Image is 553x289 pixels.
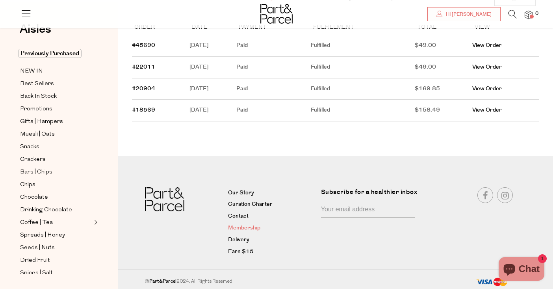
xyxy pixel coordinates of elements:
span: 0 [533,10,540,17]
span: Chips [20,180,35,190]
a: Muesli | Oats [20,129,92,139]
a: Dried Fruit [20,255,92,265]
a: Back In Stock [20,91,92,101]
a: #18569 [132,106,155,114]
span: NEW IN [20,67,43,76]
a: Spreads | Honey [20,230,92,240]
a: #22011 [132,63,155,71]
a: Previously Purchased [20,49,92,58]
a: Delivery [228,235,315,245]
b: Part&Parcel [149,278,176,285]
input: Your email address [321,203,415,218]
span: Dried Fruit [20,256,50,265]
td: [DATE] [189,35,236,57]
td: [DATE] [189,57,236,78]
a: Bars | Chips [20,167,92,177]
td: $158.49 [415,100,472,121]
img: Part&Parcel [145,187,184,211]
span: Crackers [20,155,46,164]
inbox-online-store-chat: Shopify online store chat [496,257,547,283]
a: Best Sellers [20,79,92,89]
a: Chips [20,180,92,190]
span: Back In Stock [20,92,57,101]
span: Spices | Salt [20,268,53,278]
span: Best Sellers [20,79,54,89]
span: Hi [PERSON_NAME] [444,11,492,18]
span: Gifts | Hampers [20,117,63,127]
a: Membership [228,224,315,233]
a: Spices | Salt [20,268,92,278]
a: Snacks [20,142,92,152]
span: Seeds | Nuts [20,243,55,253]
span: Spreads | Honey [20,231,65,240]
td: Paid [236,78,311,100]
td: Fulfilled [311,35,415,57]
a: Promotions [20,104,92,114]
a: Our Story [228,188,315,198]
a: Chocolate [20,192,92,202]
button: Expand/Collapse Coffee | Tea [92,218,98,227]
a: Contact [228,212,315,221]
a: Earn $15 [228,247,315,257]
td: [DATE] [189,78,236,100]
a: Aisles [20,23,51,43]
span: Muesli | Oats [20,130,55,139]
label: Subscribe for a healthier inbox [321,187,420,203]
span: Promotions [20,104,52,114]
span: Bars | Chips [20,168,52,177]
span: Drinking Chocolate [20,205,72,215]
td: [DATE] [189,100,236,121]
a: #45690 [132,41,155,49]
span: Previously Purchased [18,49,82,58]
span: Coffee | Tea [20,218,53,227]
div: © 2024. All Rights Reserved. [129,278,427,285]
a: View Order [472,106,502,114]
a: Gifts | Hampers [20,117,92,127]
a: Coffee | Tea [20,218,92,227]
a: Seeds | Nuts [20,243,92,253]
td: Fulfilled [311,100,415,121]
span: Chocolate [20,193,48,202]
a: 0 [525,11,533,19]
a: Hi [PERSON_NAME] [427,7,501,21]
a: #20904 [132,85,155,93]
td: $169.85 [415,78,472,100]
img: Part&Parcel [260,4,293,24]
a: Drinking Chocolate [20,205,92,215]
td: Paid [236,57,311,78]
a: View Order [472,85,502,93]
span: Snacks [20,142,39,152]
img: payment-methods.png [476,278,508,287]
a: Curation Charter [228,200,315,209]
td: Paid [236,100,311,121]
td: $49.00 [415,57,472,78]
td: Paid [236,35,311,57]
td: Fulfilled [311,57,415,78]
a: View Order [472,41,502,49]
a: Crackers [20,155,92,164]
td: Fulfilled [311,78,415,100]
a: View Order [472,63,502,71]
a: NEW IN [20,66,92,76]
span: Aisles [20,21,51,38]
td: $49.00 [415,35,472,57]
